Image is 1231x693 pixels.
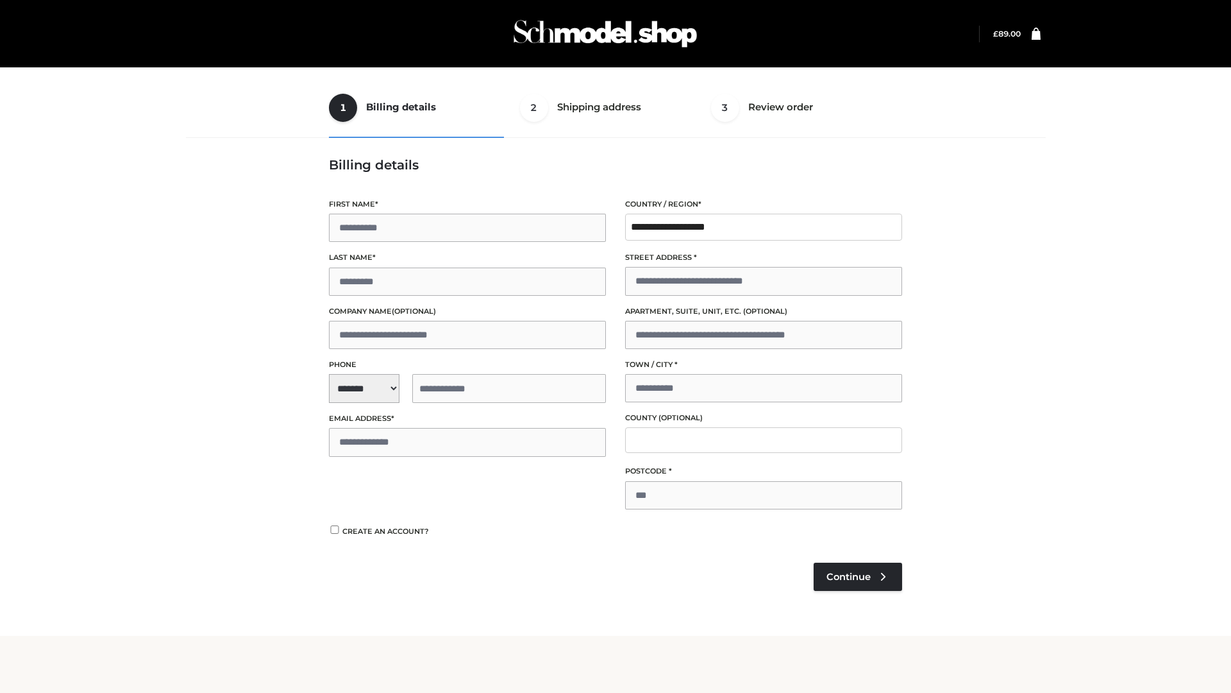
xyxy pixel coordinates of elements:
[743,307,787,316] span: (optional)
[329,359,606,371] label: Phone
[993,29,998,38] span: £
[392,307,436,316] span: (optional)
[342,527,429,536] span: Create an account?
[625,359,902,371] label: Town / City
[509,8,701,59] img: Schmodel Admin 964
[625,465,902,477] label: Postcode
[329,526,340,534] input: Create an account?
[993,29,1021,38] a: £89.00
[625,198,902,210] label: Country / Region
[625,412,902,424] label: County
[993,29,1021,38] bdi: 89.00
[625,252,902,264] label: Street address
[329,157,902,173] h3: Billing details
[329,252,606,264] label: Last name
[814,563,902,591] a: Continue
[658,413,703,422] span: (optional)
[826,571,871,583] span: Continue
[329,413,606,425] label: Email address
[625,305,902,318] label: Apartment, suite, unit, etc.
[329,198,606,210] label: First name
[329,305,606,318] label: Company name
